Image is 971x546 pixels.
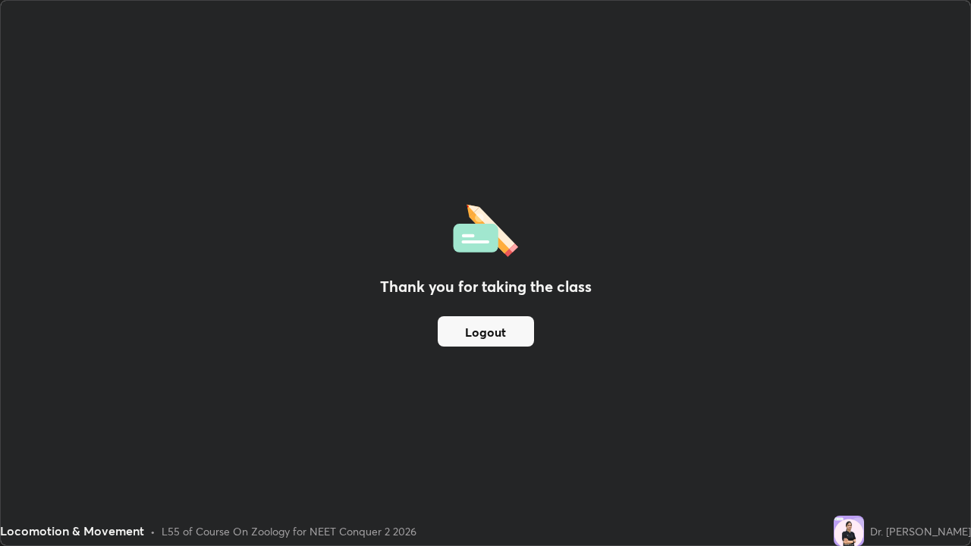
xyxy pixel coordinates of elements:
[453,199,518,257] img: offlineFeedback.1438e8b3.svg
[834,516,864,546] img: 6adb0a404486493ea7c6d2c8fdf53f74.jpg
[380,275,592,298] h2: Thank you for taking the class
[870,523,971,539] div: Dr. [PERSON_NAME]
[162,523,416,539] div: L55 of Course On Zoology for NEET Conquer 2 2026
[150,523,156,539] div: •
[438,316,534,347] button: Logout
